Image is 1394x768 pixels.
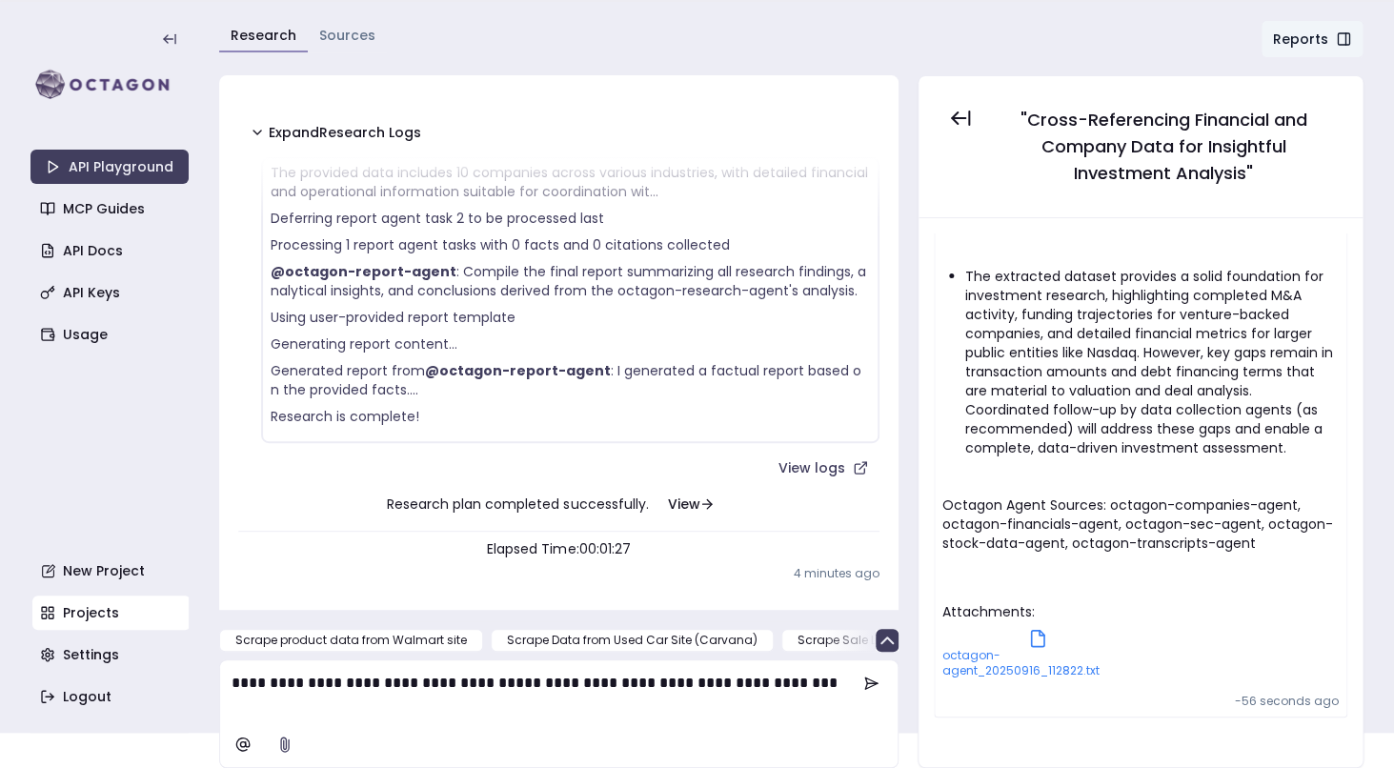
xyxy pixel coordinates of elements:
[965,267,1339,457] li: The extracted dataset provides a solid foundation for investment research, highlighting completed...
[238,115,433,150] button: ExpandResearch Logs
[942,495,1339,553] p: Octagon Agent Sources: octagon-companies-agent, octagon-financials-agent, octagon-sec-agent, octa...
[32,596,191,630] a: Projects
[231,26,296,45] a: Research
[271,235,870,254] p: Processing 1 report agent tasks with 0 facts and 0 citations collected
[781,629,1086,652] button: Scrape Sale Listings from [GEOGRAPHIC_DATA]
[32,275,191,310] a: API Keys
[942,629,1133,678] a: octagon-agent_20250916_112822.txt
[942,694,1339,709] p: -56 seconds ago
[271,361,870,399] p: Generated report from : I generated a factual report based on the provided facts....
[32,679,191,714] a: Logout
[271,308,870,327] p: Using user-provided report template
[238,566,879,581] p: 4 minutes ago
[271,262,456,281] strong: @octagon-report-agent
[32,317,191,352] a: Usage
[942,602,1339,621] p: Attachments:
[942,648,1133,678] span: octagon-agent_20250916_112822.txt
[271,334,870,354] p: Generating report content…
[32,554,191,588] a: New Project
[238,485,879,523] p: Research plan completed successfully.
[32,637,191,672] a: Settings
[987,99,1340,194] button: "Cross-Referencing Financial and Company Data for Insightful Investment Analysis"
[271,262,870,300] p: : Compile the final report summarizing all research findings, analytical insights, and conclusion...
[767,451,879,485] a: View logs
[238,539,879,558] p: Elapsed Time: 00:01:27
[30,66,189,104] img: logo-rect-yK7x_WSZ.svg
[32,192,191,226] a: MCP Guides
[271,209,870,228] p: Deferring report agent task 2 to be processed last
[491,629,774,652] button: Scrape Data from Used Car Site (Carvana)
[30,150,189,184] a: API Playground
[219,629,483,652] button: Scrape product data from Walmart site
[425,361,611,380] strong: @octagon-report-agent
[652,485,730,523] button: View
[1261,20,1364,58] button: Reports
[271,163,870,201] p: The provided data includes 10 companies across various industries, with detailed financial and op...
[32,233,191,268] a: API Docs
[319,26,375,45] a: Sources
[271,407,870,426] p: Research is complete!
